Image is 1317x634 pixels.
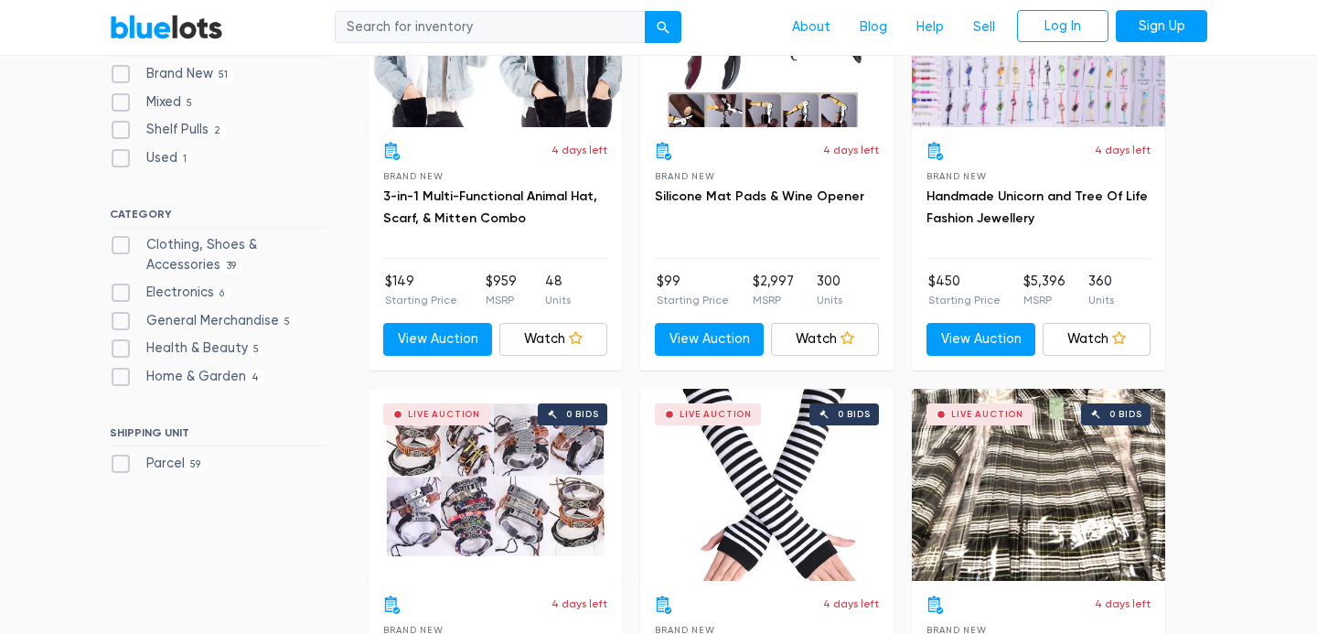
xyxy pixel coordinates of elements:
[110,367,265,387] label: Home & Garden
[771,323,880,356] a: Watch
[657,292,729,308] p: Starting Price
[383,188,597,226] a: 3-in-1 Multi-Functional Animal Hat, Scarf, & Mitten Combo
[385,272,457,308] li: $149
[1109,410,1142,419] div: 0 bids
[214,286,230,301] span: 6
[680,410,752,419] div: Live Auction
[1116,10,1207,43] a: Sign Up
[110,148,193,168] label: Used
[246,371,265,385] span: 4
[926,323,1035,356] a: View Auction
[823,142,879,158] p: 4 days left
[545,272,571,308] li: 48
[1023,292,1065,308] p: MSRP
[928,272,1001,308] li: $450
[753,272,794,308] li: $2,997
[1095,142,1151,158] p: 4 days left
[823,596,879,612] p: 4 days left
[110,208,328,228] h6: CATEGORY
[220,259,242,274] span: 39
[912,389,1165,581] a: Live Auction 0 bids
[817,272,842,308] li: 300
[926,188,1148,226] a: Handmade Unicorn and Tree Of Life Fashion Jewellery
[248,343,265,358] span: 5
[369,389,622,581] a: Live Auction 0 bids
[110,311,296,331] label: General Merchandise
[499,323,608,356] a: Watch
[551,596,607,612] p: 4 days left
[110,92,198,113] label: Mixed
[640,389,894,581] a: Live Auction 0 bids
[657,272,729,308] li: $99
[213,68,234,82] span: 51
[110,426,328,446] h6: SHIPPING UNIT
[1017,10,1108,43] a: Log In
[655,171,714,181] span: Brand New
[817,292,842,308] p: Units
[209,124,227,139] span: 2
[1023,272,1065,308] li: $5,396
[110,120,227,140] label: Shelf Pulls
[1088,272,1114,308] li: 360
[566,410,599,419] div: 0 bids
[110,14,223,40] a: BlueLots
[951,410,1023,419] div: Live Auction
[486,272,517,308] li: $959
[655,323,764,356] a: View Auction
[958,10,1010,45] a: Sell
[1095,596,1151,612] p: 4 days left
[177,152,193,167] span: 1
[408,410,480,419] div: Live Auction
[110,235,328,274] label: Clothing, Shoes & Accessories
[928,292,1001,308] p: Starting Price
[335,11,646,44] input: Search for inventory
[1043,323,1151,356] a: Watch
[110,64,234,84] label: Brand New
[383,171,443,181] span: Brand New
[385,292,457,308] p: Starting Price
[777,10,845,45] a: About
[845,10,902,45] a: Blog
[185,457,207,472] span: 59
[486,292,517,308] p: MSRP
[753,292,794,308] p: MSRP
[655,188,864,204] a: Silicone Mat Pads & Wine Opener
[926,171,986,181] span: Brand New
[902,10,958,45] a: Help
[551,142,607,158] p: 4 days left
[181,96,198,111] span: 5
[838,410,871,419] div: 0 bids
[545,292,571,308] p: Units
[110,454,207,474] label: Parcel
[383,323,492,356] a: View Auction
[1088,292,1114,308] p: Units
[279,315,296,329] span: 5
[110,283,230,303] label: Electronics
[110,338,265,359] label: Health & Beauty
